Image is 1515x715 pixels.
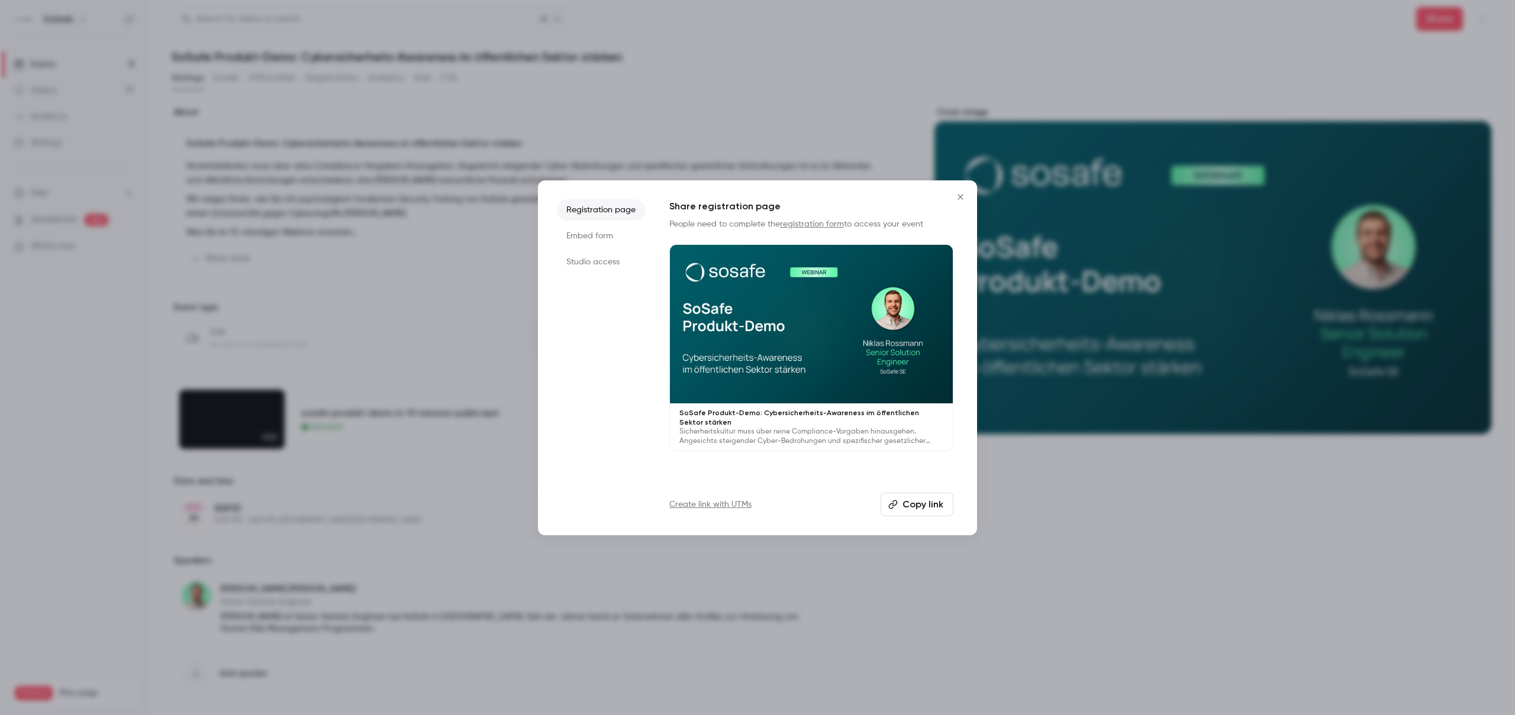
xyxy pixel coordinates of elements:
a: registration form [780,220,844,228]
li: Studio access [557,251,646,273]
button: Copy link [881,493,953,516]
h1: Share registration page [669,199,953,213]
p: Sicherheitskultur muss über reine Compliance-Vorgaben hinausgehen. Angesichts steigender Cyber-Be... [679,427,943,446]
a: Create link with UTMs [669,499,752,510]
a: SoSafe Produkt-Demo: Cybersicherheits-Awareness im öffentlichen Sektor stärkenSicherheitskultur m... [669,244,953,452]
li: Embed form [557,225,646,247]
p: SoSafe Produkt-Demo: Cybersicherheits-Awareness im öffentlichen Sektor stärken [679,408,943,427]
button: Close [949,185,972,209]
li: Registration page [557,199,646,221]
p: People need to complete the to access your event [669,218,953,230]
